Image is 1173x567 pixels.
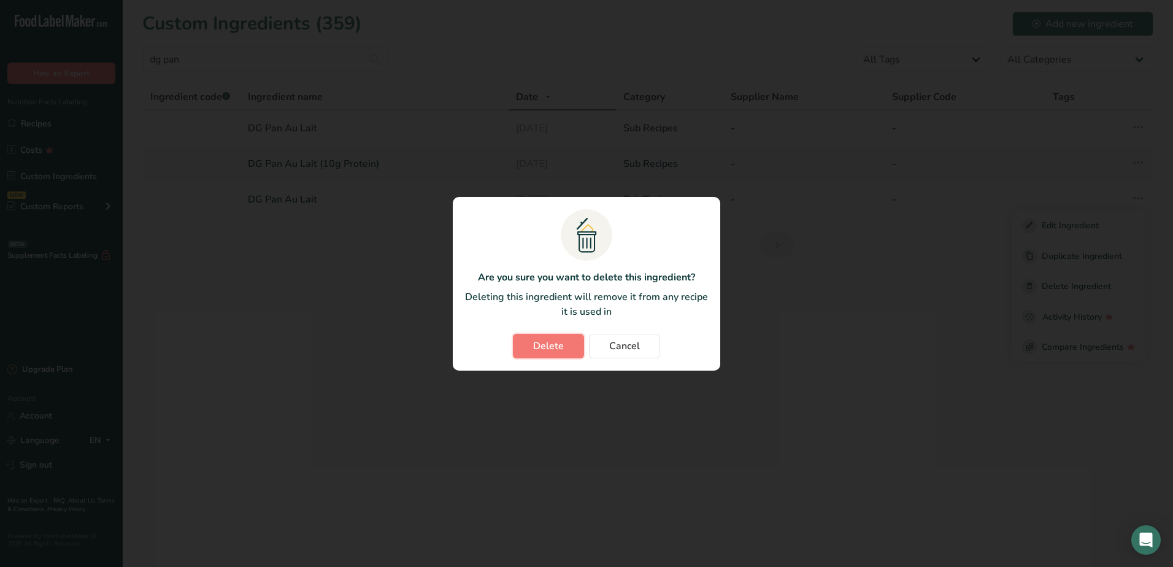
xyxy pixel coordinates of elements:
[609,339,640,353] span: Cancel
[589,334,660,358] button: Cancel
[465,290,708,319] p: Deleting this ingredient will remove it from any recipe it is used in
[513,334,584,358] button: Delete
[1131,525,1161,555] div: Open Intercom Messenger
[533,339,564,353] span: Delete
[465,270,708,285] p: Are you sure you want to delete this ingredient?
